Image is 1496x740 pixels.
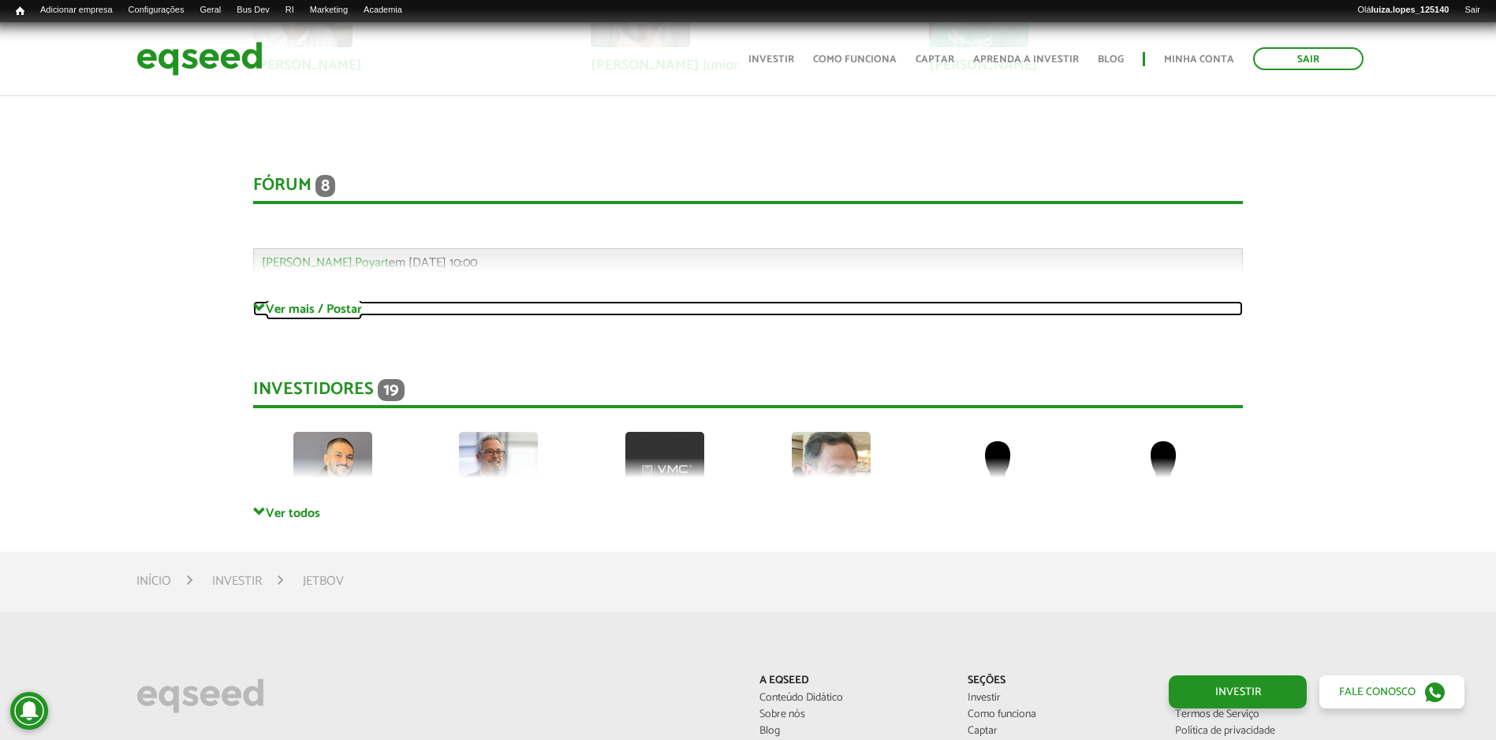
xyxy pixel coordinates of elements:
[136,38,263,80] img: EqSeed
[192,4,229,17] a: Geral
[16,6,24,17] span: Início
[459,432,538,511] img: picture-112313-1743624016.jpg
[1319,675,1464,708] a: Fale conosco
[759,675,943,688] p: A EqSeed
[32,4,121,17] a: Adicionar empresa
[748,54,794,65] a: Investir
[1169,675,1307,708] a: Investir
[212,575,262,588] a: Investir
[262,252,477,273] span: em [DATE] 10:00
[1098,54,1124,65] a: Blog
[1457,4,1488,17] a: Sair
[968,709,1151,720] a: Como funciona
[378,379,405,401] span: 19
[253,505,1243,520] a: Ver todos
[253,301,1243,316] a: Ver mais / Postar
[1175,675,1359,688] p: Legal
[958,432,1037,511] img: default-user.png
[278,4,302,17] a: RI
[229,4,278,17] a: Bus Dev
[253,379,1243,408] div: Investidores
[315,175,335,197] span: 8
[136,675,264,717] img: EqSeed Logo
[121,4,192,17] a: Configurações
[136,575,171,588] a: Início
[916,54,954,65] a: Captar
[303,571,344,592] li: JetBov
[356,4,410,17] a: Academia
[759,693,943,704] a: Conteúdo Didático
[759,726,943,737] a: Blog
[1253,47,1364,70] a: Sair
[293,432,372,511] img: picture-72979-1756068561.jpg
[625,432,704,511] img: picture-100036-1732821753.png
[302,4,356,17] a: Marketing
[1371,5,1449,14] strong: luiza.lopes_125140
[1164,54,1234,65] a: Minha conta
[8,4,32,19] a: Início
[968,693,1151,704] a: Investir
[1175,709,1359,720] a: Termos de Serviço
[813,54,897,65] a: Como funciona
[792,432,871,511] img: picture-112624-1716663541.png
[1124,432,1203,511] img: default-user.png
[759,709,943,720] a: Sobre nós
[1349,4,1457,17] a: Oláluiza.lopes_125140
[253,175,1243,204] div: Fórum
[968,726,1151,737] a: Captar
[973,54,1079,65] a: Aprenda a investir
[968,675,1151,688] p: Seções
[1175,726,1359,737] a: Política de privacidade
